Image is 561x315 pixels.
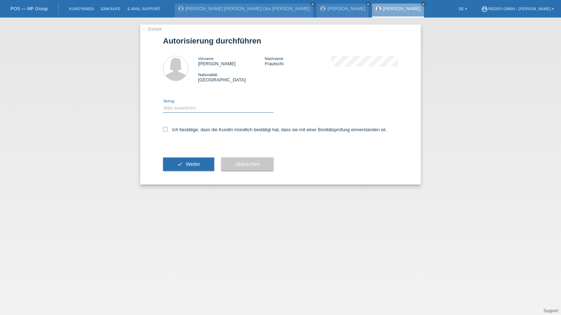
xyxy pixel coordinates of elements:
i: close [422,2,425,6]
a: close [421,2,426,7]
button: Abbrechen [221,157,273,171]
a: close [366,2,371,7]
a: POS — MF Group [11,6,48,11]
span: Vorname [198,56,214,61]
span: Nachname [265,56,283,61]
label: Ich bestätige, dass die Kundin mündlich bestätigt hat, dass sie mit einer Bonitätsprüfung einvers... [163,127,387,132]
a: ← Zurück [142,26,162,32]
i: close [311,2,315,6]
span: Nationalität [198,73,217,77]
a: DE ▾ [455,7,471,11]
h1: Autorisierung durchführen [163,36,398,45]
button: check Weiter [163,157,214,171]
a: Kund*innen [66,7,97,11]
a: [PERSON_NAME] [327,6,365,11]
span: Abbrechen [235,161,259,167]
div: Frautschi [265,56,331,66]
a: Support [543,308,558,313]
i: account_circle [481,6,488,13]
a: Einkäufe [97,7,124,11]
span: Weiter [186,161,200,167]
a: [PERSON_NAME] [PERSON_NAME] Dos [PERSON_NAME] [185,6,310,11]
a: account_circleRedro GmbH - [PERSON_NAME] ▾ [478,7,557,11]
a: close [310,2,315,7]
a: [PERSON_NAME] [383,6,420,11]
div: [GEOGRAPHIC_DATA] [198,72,265,82]
a: E-Mail Support [124,7,164,11]
div: [PERSON_NAME] [198,56,265,66]
i: check [177,161,183,167]
i: close [366,2,370,6]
